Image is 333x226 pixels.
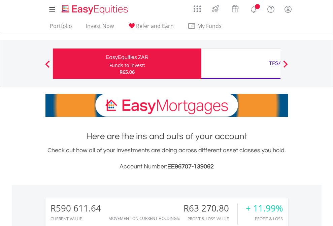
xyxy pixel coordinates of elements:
[57,53,197,62] div: EasyEquities ZAR
[230,3,241,14] img: vouchers-v2.svg
[108,216,180,221] div: Movement on Current Holdings:
[189,2,205,12] a: AppsGrid
[51,217,101,221] div: CURRENT VALUE
[194,5,201,12] img: grid-menu-icon.svg
[83,23,116,33] a: Invest Now
[210,3,221,14] img: thrive-v2.svg
[45,94,288,117] img: EasyMortage Promotion Banner
[45,146,288,171] div: Check out how all of your investments are doing across different asset classes you hold.
[136,22,174,30] span: Refer and Earn
[184,203,237,213] div: R63 270.80
[109,62,145,69] div: Funds to invest:
[45,130,288,142] h1: Here are the ins and outs of your account
[167,163,214,170] span: EE96707-139062
[188,22,232,30] span: My Funds
[59,2,131,15] a: Home page
[184,217,237,221] div: Profit & Loss Value
[51,203,101,213] div: R590 611.64
[120,69,135,75] span: R65.06
[125,23,176,33] a: Refer and Earn
[262,2,279,15] a: FAQ's and Support
[245,2,262,15] a: Notifications
[60,4,131,15] img: EasyEquities_Logo.png
[41,64,54,70] button: Previous
[225,2,245,14] a: Vouchers
[47,23,75,33] a: Portfolio
[279,2,297,17] a: My Profile
[45,162,288,171] h3: Account Number:
[279,64,292,70] button: Next
[246,217,283,221] div: Profit & Loss
[246,203,283,213] div: + 11.99%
